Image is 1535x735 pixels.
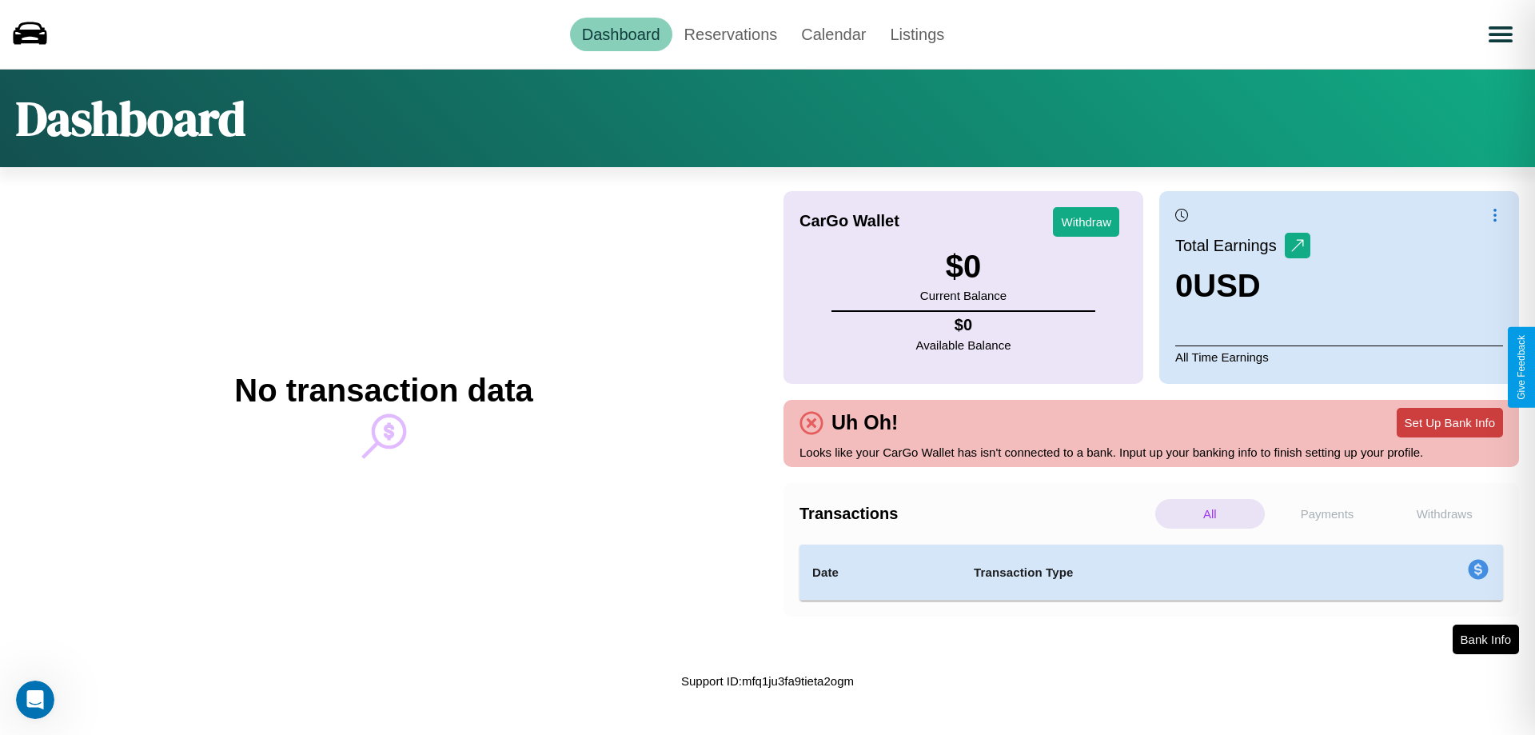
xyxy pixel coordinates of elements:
[1397,408,1503,437] button: Set Up Bank Info
[1389,499,1499,529] p: Withdraws
[1478,12,1523,57] button: Open menu
[570,18,672,51] a: Dashboard
[1516,335,1527,400] div: Give Feedback
[916,334,1011,356] p: Available Balance
[1175,268,1310,304] h3: 0 USD
[16,86,245,151] h1: Dashboard
[878,18,956,51] a: Listings
[799,505,1151,523] h4: Transactions
[823,411,906,434] h4: Uh Oh!
[812,563,948,582] h4: Date
[789,18,878,51] a: Calendar
[916,316,1011,334] h4: $ 0
[1053,207,1119,237] button: Withdraw
[234,373,532,409] h2: No transaction data
[1175,231,1285,260] p: Total Earnings
[16,681,54,719] iframe: Intercom live chat
[1175,346,1503,368] p: All Time Earnings
[974,563,1337,582] h4: Transaction Type
[799,441,1503,463] p: Looks like your CarGo Wallet has isn't connected to a bank. Input up your banking info to finish ...
[799,212,899,230] h4: CarGo Wallet
[1453,625,1519,654] button: Bank Info
[920,285,1007,306] p: Current Balance
[672,18,790,51] a: Reservations
[1273,499,1382,529] p: Payments
[799,545,1503,601] table: simple table
[1155,499,1265,529] p: All
[920,249,1007,285] h3: $ 0
[681,670,854,692] p: Support ID: mfq1ju3fa9tieta2ogm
